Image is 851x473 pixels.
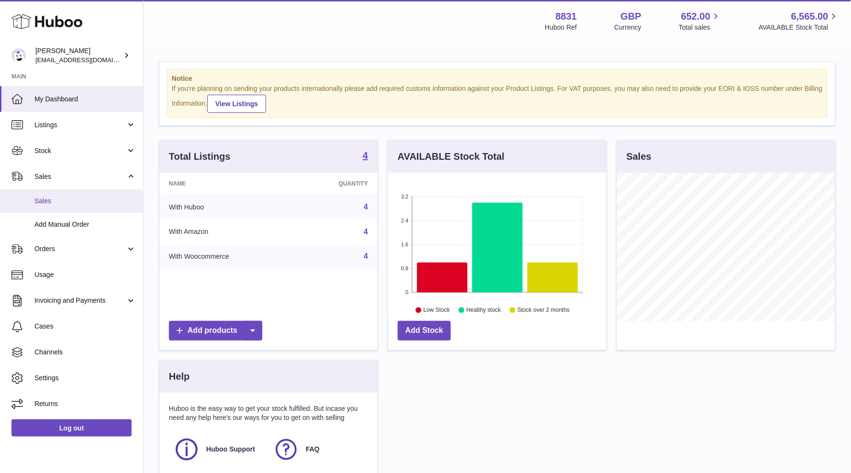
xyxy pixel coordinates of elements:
span: Huboo Support [206,445,255,454]
span: Sales [34,172,126,181]
span: Total sales [679,23,721,32]
div: Currency [615,23,642,32]
a: FAQ [273,437,363,462]
span: Invoicing and Payments [34,296,126,305]
div: If you're planning on sending your products internationally please add required customs informati... [172,84,823,113]
text: 3.2 [401,194,408,199]
td: With Amazon [159,220,295,244]
a: Add Stock [398,321,451,341]
text: 0 [405,289,408,295]
span: Cases [34,322,136,331]
td: With Woocommerce [159,244,295,269]
a: 4 [364,252,368,260]
p: Huboo is the easy way to get your stock fulfilled. But incase you need any help here's our ways f... [169,404,368,422]
span: Usage [34,270,136,279]
a: 4 [364,203,368,211]
div: Huboo Ref [545,23,577,32]
span: Sales [34,197,136,206]
div: [PERSON_NAME] [35,46,122,65]
a: View Listings [207,95,266,113]
strong: GBP [621,10,641,23]
a: 6,565.00 AVAILABLE Stock Total [759,10,840,32]
text: Healthy stock [467,307,502,313]
span: Orders [34,244,126,253]
h3: Sales [627,150,651,163]
a: Huboo Support [174,437,264,462]
th: Name [159,173,295,195]
strong: Notice [172,74,823,83]
text: Stock over 2 months [517,307,570,313]
h3: AVAILABLE Stock Total [398,150,504,163]
span: AVAILABLE Stock Total [759,23,840,32]
span: Settings [34,374,136,383]
a: 652.00 Total sales [679,10,721,32]
span: My Dashboard [34,95,136,104]
text: Low Stock [424,307,450,313]
span: FAQ [306,445,320,454]
span: Listings [34,121,126,130]
a: Log out [11,419,132,437]
span: Stock [34,146,126,155]
img: rob@themysteryagency.com [11,48,26,63]
text: 1.6 [401,242,408,247]
strong: 4 [363,151,368,160]
span: Add Manual Order [34,220,136,229]
text: 0.8 [401,265,408,271]
span: Channels [34,348,136,357]
strong: 8831 [556,10,577,23]
span: [EMAIL_ADDRESS][DOMAIN_NAME] [35,56,141,64]
td: With Huboo [159,195,295,220]
th: Quantity [295,173,378,195]
a: Add products [169,321,262,341]
h3: Total Listings [169,150,231,163]
h3: Help [169,370,190,383]
a: 4 [364,228,368,236]
span: 652.00 [681,10,710,23]
a: 4 [363,151,368,162]
span: 6,565.00 [791,10,829,23]
text: 2.4 [401,218,408,223]
span: Returns [34,399,136,408]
